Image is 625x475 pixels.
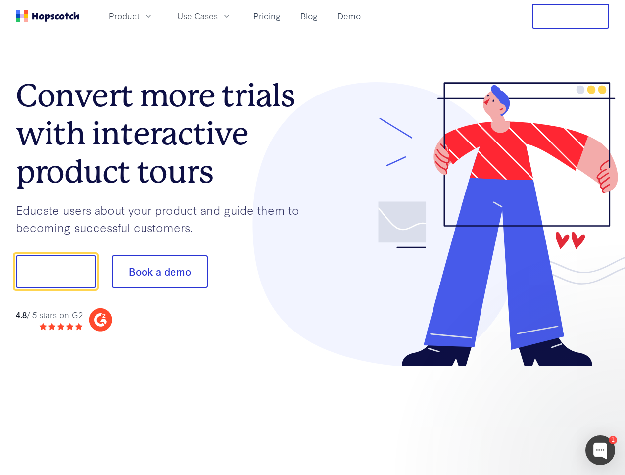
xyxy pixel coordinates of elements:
a: Blog [296,8,322,24]
strong: 4.8 [16,309,27,320]
button: Free Trial [532,4,609,29]
span: Product [109,10,140,22]
span: Use Cases [177,10,218,22]
button: Use Cases [171,8,238,24]
button: Product [103,8,159,24]
div: / 5 stars on G2 [16,309,83,321]
a: Home [16,10,79,22]
div: 1 [609,436,617,444]
h1: Convert more trials with interactive product tours [16,77,313,190]
button: Book a demo [112,255,208,288]
p: Educate users about your product and guide them to becoming successful customers. [16,201,313,236]
button: Show me! [16,255,96,288]
a: Pricing [249,8,285,24]
a: Demo [334,8,365,24]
